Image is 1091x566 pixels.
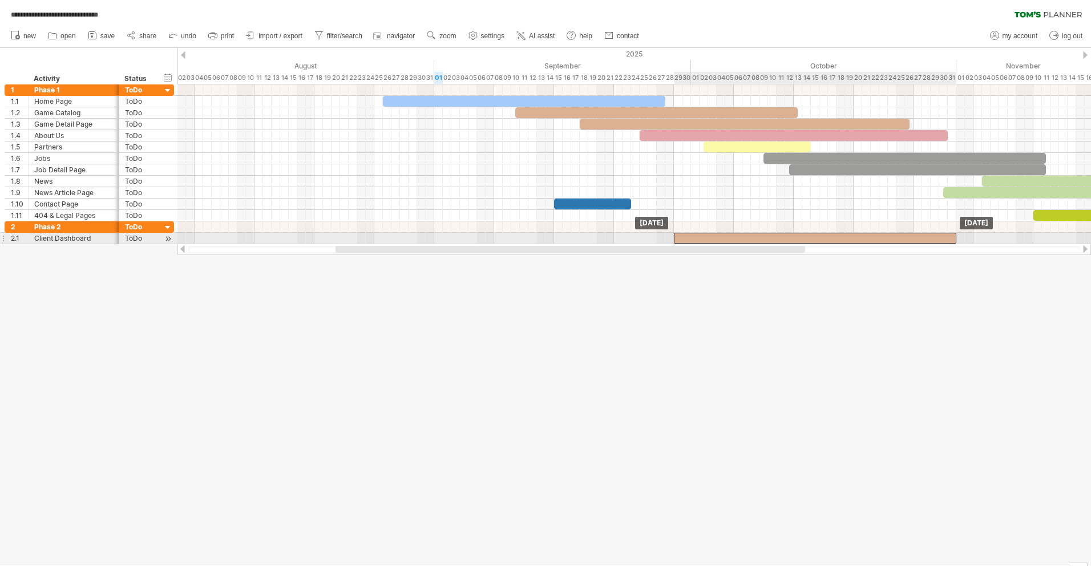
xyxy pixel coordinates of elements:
[11,119,28,130] div: 1.3
[254,72,263,84] div: Monday, 11 August 2025
[312,29,366,43] a: filter/search
[11,187,28,198] div: 1.9
[973,72,982,84] div: Monday, 3 November 2025
[443,72,451,84] div: Tuesday, 2 September 2025
[960,217,993,229] div: [DATE]
[125,233,150,244] div: ToDo
[987,29,1041,43] a: my account
[1050,72,1059,84] div: Wednesday, 12 November 2025
[742,72,751,84] div: Tuesday, 7 October 2025
[125,107,150,118] div: ToDo
[1069,563,1088,566] div: Show Legend
[409,72,417,84] div: Friday, 29 August 2025
[424,29,459,43] a: zoom
[125,187,150,198] div: ToDo
[514,29,558,43] a: AI assist
[965,72,973,84] div: Sunday, 2 November 2025
[34,130,113,141] div: About Us
[486,72,494,84] div: Sunday, 7 September 2025
[124,29,160,43] a: share
[85,29,118,43] a: save
[220,72,229,84] div: Thursday, 7 August 2025
[426,72,434,84] div: Sunday, 31 August 2025
[125,84,150,95] div: ToDo
[243,29,306,43] a: import / export
[400,72,409,84] div: Thursday, 28 August 2025
[165,29,200,43] a: undo
[11,199,28,209] div: 1.10
[357,72,366,84] div: Saturday, 23 August 2025
[477,72,486,84] div: Saturday, 6 September 2025
[246,72,254,84] div: Sunday, 10 August 2025
[125,130,150,141] div: ToDo
[665,72,674,84] div: Sunday, 28 September 2025
[34,153,113,164] div: Jobs
[982,72,991,84] div: Tuesday, 4 November 2025
[862,72,871,84] div: Tuesday, 21 October 2025
[306,72,314,84] div: Sunday, 17 August 2025
[323,72,332,84] div: Tuesday, 19 August 2025
[579,32,592,40] span: help
[657,72,665,84] div: Saturday, 27 September 2025
[203,72,212,84] div: Tuesday, 5 August 2025
[768,72,777,84] div: Friday, 10 October 2025
[1033,72,1042,84] div: Monday, 10 November 2025
[580,72,588,84] div: Thursday, 18 September 2025
[11,130,28,141] div: 1.4
[387,32,415,40] span: navigator
[280,72,289,84] div: Thursday, 14 August 2025
[931,72,939,84] div: Wednesday, 29 October 2025
[169,60,434,72] div: August 2025
[819,72,828,84] div: Thursday, 16 October 2025
[605,72,614,84] div: Sunday, 21 September 2025
[682,72,691,84] div: Tuesday, 30 September 2025
[332,72,340,84] div: Wednesday, 20 August 2025
[434,60,691,72] div: September 2025
[811,72,819,84] div: Wednesday, 15 October 2025
[691,60,956,72] div: October 2025
[640,72,648,84] div: Thursday, 25 September 2025
[571,72,580,84] div: Wednesday, 17 September 2025
[828,72,837,84] div: Friday, 17 October 2025
[11,164,28,175] div: 1.7
[601,29,643,43] a: contact
[734,72,742,84] div: Monday, 6 October 2025
[8,29,39,43] a: new
[708,72,717,84] div: Friday, 3 October 2025
[564,29,596,43] a: help
[614,72,623,84] div: Monday, 22 September 2025
[545,72,554,84] div: Sunday, 14 September 2025
[125,96,150,107] div: ToDo
[503,72,511,84] div: Tuesday, 9 September 2025
[314,72,323,84] div: Monday, 18 August 2025
[1062,32,1082,40] span: log out
[939,72,948,84] div: Thursday, 30 October 2025
[34,233,113,244] div: Client Dashboard
[759,72,768,84] div: Thursday, 9 October 2025
[212,72,220,84] div: Wednesday, 6 August 2025
[725,72,734,84] div: Sunday, 5 October 2025
[60,32,76,40] span: open
[11,96,28,107] div: 1.1
[648,72,657,84] div: Friday, 26 September 2025
[631,72,640,84] div: Wednesday, 24 September 2025
[434,72,443,84] div: Monday, 1 September 2025
[34,119,113,130] div: Game Detail Page
[366,72,374,84] div: Sunday, 24 August 2025
[563,72,571,84] div: Tuesday, 16 September 2025
[23,32,36,40] span: new
[777,72,785,84] div: Saturday, 11 October 2025
[451,72,460,84] div: Wednesday, 3 September 2025
[100,32,115,40] span: save
[956,72,965,84] div: Saturday, 1 November 2025
[717,72,725,84] div: Saturday, 4 October 2025
[34,141,113,152] div: Partners
[11,153,28,164] div: 1.6
[537,72,545,84] div: Saturday, 13 September 2025
[802,72,811,84] div: Tuesday, 14 October 2025
[125,119,150,130] div: ToDo
[751,72,759,84] div: Wednesday, 8 October 2025
[1008,72,1016,84] div: Friday, 7 November 2025
[125,221,150,232] div: ToDo
[11,221,28,232] div: 2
